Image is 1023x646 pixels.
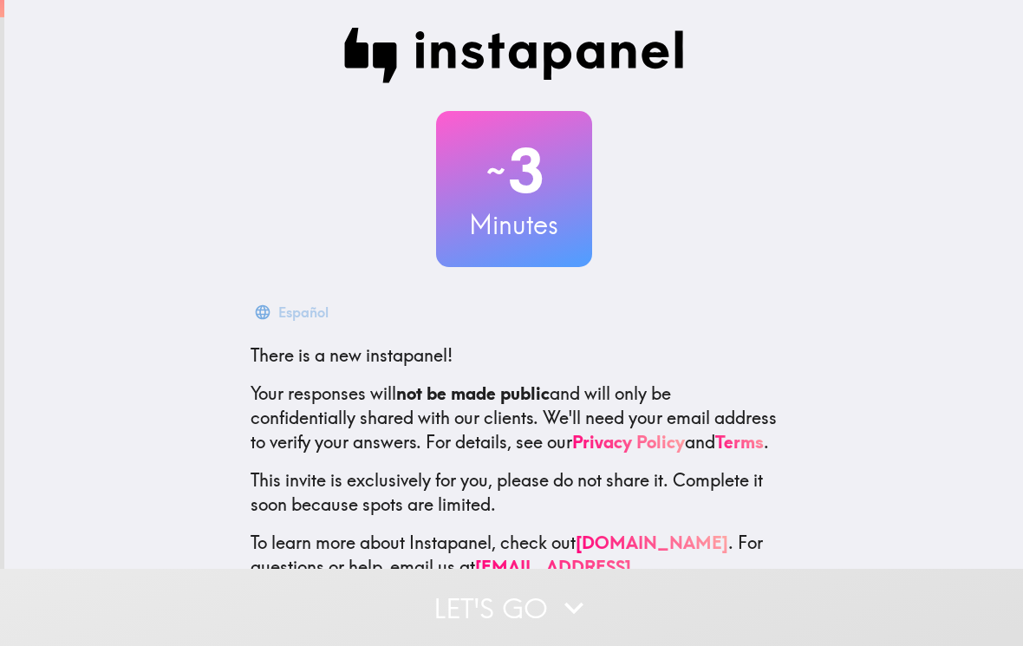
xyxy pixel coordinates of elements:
[572,431,685,453] a: Privacy Policy
[576,532,728,553] a: [DOMAIN_NAME]
[436,135,592,206] h2: 3
[251,295,336,330] button: Español
[251,531,778,604] p: To learn more about Instapanel, check out . For questions or help, email us at .
[484,145,508,197] span: ~
[396,382,550,404] b: not be made public
[251,382,778,454] p: Your responses will and will only be confidentially shared with our clients. We'll need your emai...
[344,28,684,83] img: Instapanel
[251,468,778,517] p: This invite is exclusively for you, please do not share it. Complete it soon because spots are li...
[715,431,764,453] a: Terms
[251,344,453,366] span: There is a new instapanel!
[436,206,592,243] h3: Minutes
[278,300,329,324] div: Español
